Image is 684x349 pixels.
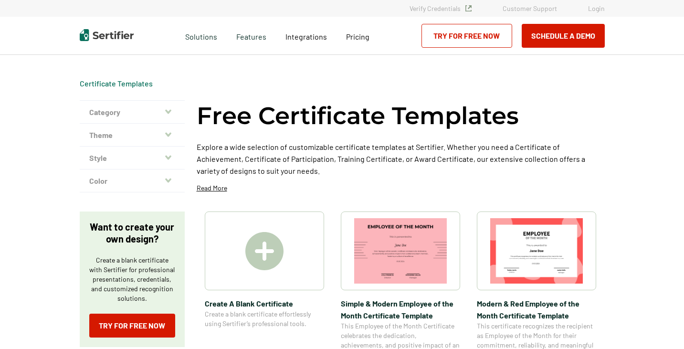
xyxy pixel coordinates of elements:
[89,314,175,338] a: Try for Free Now
[197,141,605,177] p: Explore a wide selection of customizable certificate templates at Sertifier. Whether you need a C...
[245,232,284,270] img: Create A Blank Certificate
[80,29,134,41] img: Sertifier | Digital Credentialing Platform
[285,32,327,41] span: Integrations
[80,79,153,88] a: Certificate Templates
[477,297,596,321] span: Modern & Red Employee of the Month Certificate Template
[89,221,175,245] p: Want to create your own design?
[285,30,327,42] a: Integrations
[588,4,605,12] a: Login
[185,30,217,42] span: Solutions
[80,79,153,88] div: Breadcrumb
[89,255,175,303] p: Create a blank certificate with Sertifier for professional presentations, credentials, and custom...
[205,297,324,309] span: Create A Blank Certificate
[421,24,512,48] a: Try for Free Now
[80,101,185,124] button: Category
[490,218,583,284] img: Modern & Red Employee of the Month Certificate Template
[465,5,472,11] img: Verified
[80,124,185,147] button: Theme
[354,218,447,284] img: Simple & Modern Employee of the Month Certificate Template
[197,100,519,131] h1: Free Certificate Templates
[80,169,185,192] button: Color
[346,32,369,41] span: Pricing
[205,309,324,328] span: Create a blank certificate effortlessly using Sertifier’s professional tools.
[503,4,557,12] a: Customer Support
[410,4,472,12] a: Verify Credentials
[341,297,460,321] span: Simple & Modern Employee of the Month Certificate Template
[197,183,227,193] p: Read More
[80,147,185,169] button: Style
[236,30,266,42] span: Features
[346,30,369,42] a: Pricing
